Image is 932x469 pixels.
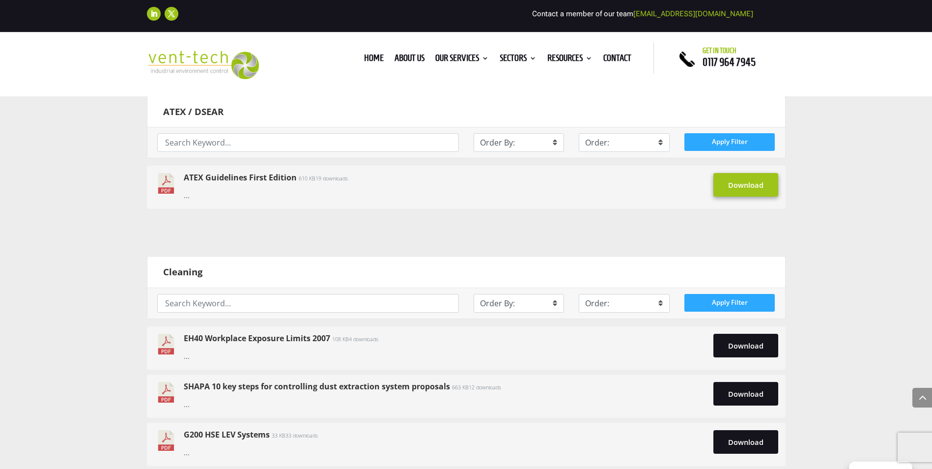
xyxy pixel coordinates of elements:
[713,430,778,454] a: Download
[435,55,489,65] a: Our Services
[184,429,270,440] a: G200 HSE LEV Systems
[184,172,297,183] a: ATEX Guidelines First Edition
[163,266,775,277] h3: Cleaning
[633,9,753,18] a: [EMAIL_ADDRESS][DOMAIN_NAME]
[703,56,756,68] a: 0117 964 7945
[713,382,778,406] a: Download
[147,51,259,80] img: 2023-09-27T08_35_16.549ZVENT-TECH---Clear-background
[154,173,178,194] img: Icon
[713,173,778,197] a: Download
[157,294,459,313] input: Search Keyword...
[713,334,778,357] a: Download
[500,55,537,65] a: Sectors
[184,430,713,459] div: ...
[163,106,775,117] h3: ATEX / DSEAR
[157,133,459,152] input: Search Keyword...
[452,384,501,391] span: 663 KB 12 downloads
[154,334,178,354] img: Icon
[184,381,450,392] a: SHAPA 10 key steps for controlling dust extraction system proposals
[184,173,713,202] div: ...
[154,430,178,451] img: Icon
[272,432,318,439] span: 33 KB 33 downloads
[184,334,713,362] div: ...
[332,336,378,343] span: 108 KB 4 downloads
[184,333,330,344] a: EH40 Workplace Exposure Limits 2007
[547,55,593,65] a: Resources
[532,9,753,18] span: Contact a member of our team
[147,7,161,21] a: Follow on LinkedIn
[603,55,631,65] a: Contact
[395,55,424,65] a: About us
[684,133,775,151] button: Apply Filter
[299,175,348,182] span: 610 KB 19 downloads
[703,47,736,55] span: Get in touch
[184,382,713,410] div: ...
[154,382,178,403] img: Icon
[684,294,775,312] button: Apply Filter
[364,55,384,65] a: Home
[165,7,178,21] a: Follow on X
